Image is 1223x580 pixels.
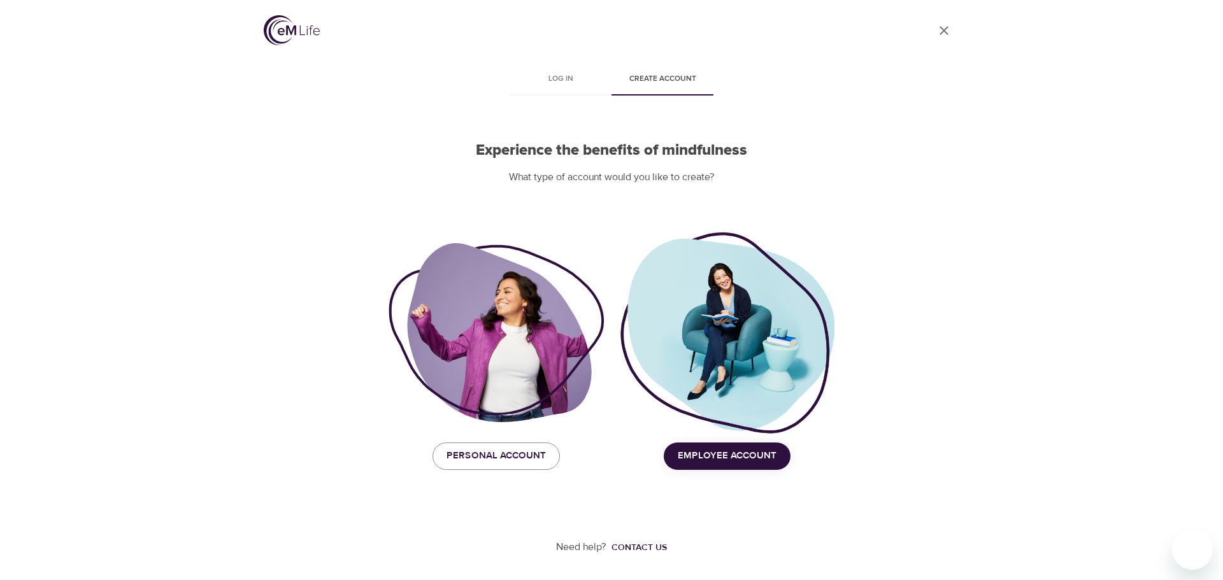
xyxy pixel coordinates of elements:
span: Employee Account [678,448,776,464]
span: Create account [619,73,706,86]
div: Contact us [611,541,667,554]
span: Personal Account [447,448,546,464]
a: close [929,15,959,46]
a: Contact us [606,541,667,554]
button: Employee Account [664,442,790,469]
h2: Experience the benefits of mindfulness [389,141,834,160]
p: What type of account would you like to create? [389,170,834,185]
p: Need help? [556,540,606,555]
img: logo [264,15,320,45]
iframe: Button to launch messaging window [1172,529,1213,570]
button: Personal Account [433,442,560,469]
span: Log in [517,73,604,86]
